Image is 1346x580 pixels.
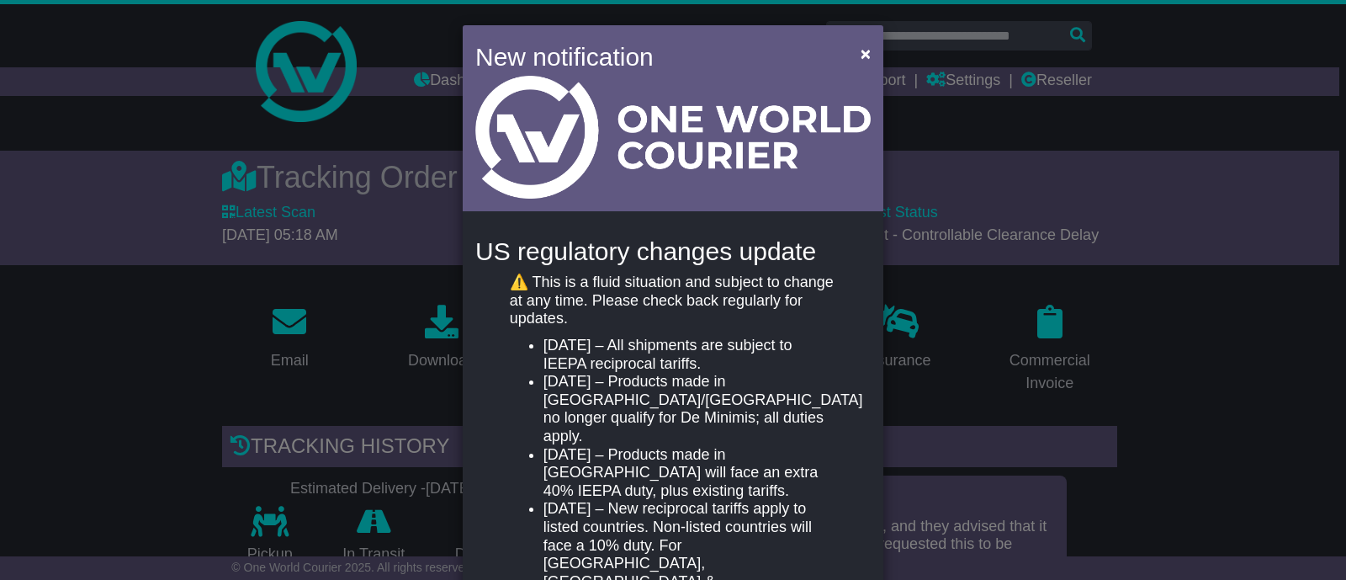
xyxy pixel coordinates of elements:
img: Light [475,76,871,199]
h4: US regulatory changes update [475,237,871,265]
h4: New notification [475,38,836,76]
span: × [861,44,871,63]
li: [DATE] – All shipments are subject to IEEPA reciprocal tariffs. [543,337,836,373]
button: Close [852,36,879,71]
li: [DATE] – Products made in [GEOGRAPHIC_DATA]/[GEOGRAPHIC_DATA] no longer qualify for De Minimis; a... [543,373,836,445]
li: [DATE] – Products made in [GEOGRAPHIC_DATA] will face an extra 40% IEEPA duty, plus existing tari... [543,446,836,501]
p: ⚠️ This is a fluid situation and subject to change at any time. Please check back regularly for u... [510,274,836,328]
